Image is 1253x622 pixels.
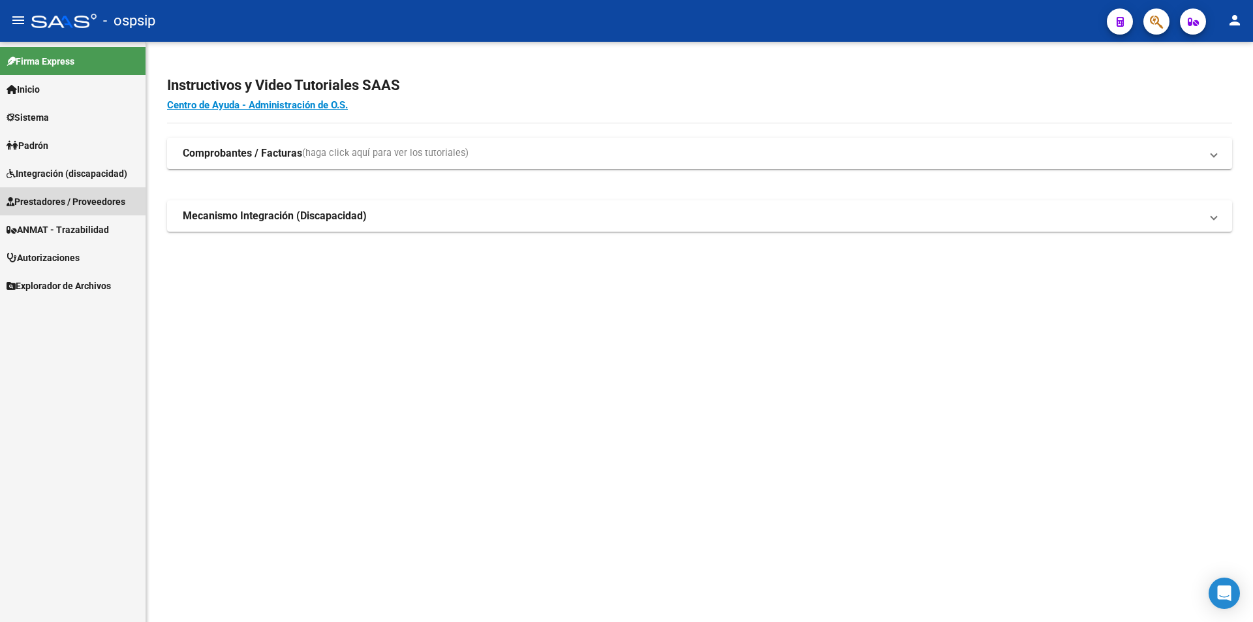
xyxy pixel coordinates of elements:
span: Inicio [7,82,40,97]
span: Sistema [7,110,49,125]
span: Explorador de Archivos [7,279,111,293]
mat-expansion-panel-header: Comprobantes / Facturas(haga click aquí para ver los tutoriales) [167,138,1232,169]
a: Centro de Ayuda - Administración de O.S. [167,99,348,111]
span: Integración (discapacidad) [7,166,127,181]
mat-icon: person [1227,12,1243,28]
span: Firma Express [7,54,74,69]
div: Open Intercom Messenger [1209,578,1240,609]
span: Autorizaciones [7,251,80,265]
h2: Instructivos y Video Tutoriales SAAS [167,73,1232,98]
span: (haga click aquí para ver los tutoriales) [302,146,469,161]
mat-icon: menu [10,12,26,28]
span: Padrón [7,138,48,153]
span: ANMAT - Trazabilidad [7,223,109,237]
span: - ospsip [103,7,155,35]
strong: Comprobantes / Facturas [183,146,302,161]
span: Prestadores / Proveedores [7,194,125,209]
mat-expansion-panel-header: Mecanismo Integración (Discapacidad) [167,200,1232,232]
strong: Mecanismo Integración (Discapacidad) [183,209,367,223]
